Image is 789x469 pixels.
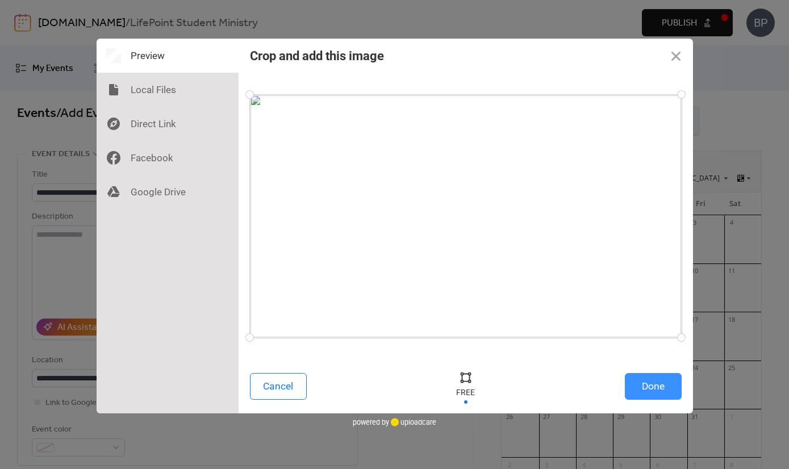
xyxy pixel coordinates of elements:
[659,39,693,73] button: Close
[250,373,307,400] button: Cancel
[97,175,239,209] div: Google Drive
[97,73,239,107] div: Local Files
[97,39,239,73] div: Preview
[97,107,239,141] div: Direct Link
[353,413,436,430] div: powered by
[250,49,384,63] div: Crop and add this image
[97,141,239,175] div: Facebook
[389,418,436,426] a: uploadcare
[625,373,682,400] button: Done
